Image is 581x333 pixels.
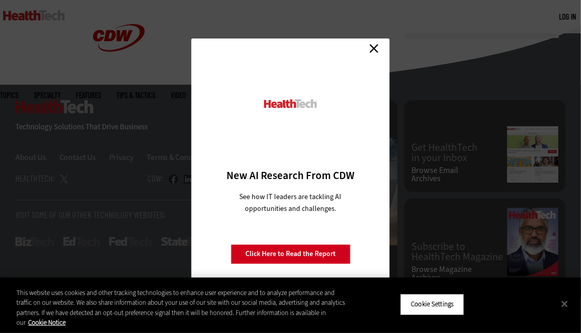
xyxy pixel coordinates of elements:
img: HealthTech_0.png [263,99,319,109]
p: See how IT leaders are tackling AI opportunities and challenges. [227,191,354,214]
button: Cookie Settings [400,294,464,316]
button: Close [553,292,576,315]
h3: New AI Research From CDW [210,168,372,183]
a: More information about your privacy [28,318,66,327]
div: This website uses cookies and other tracking technologies to enhance user experience and to analy... [16,288,348,328]
a: Click Here to Read the Report [231,244,350,264]
a: Close [366,41,382,56]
